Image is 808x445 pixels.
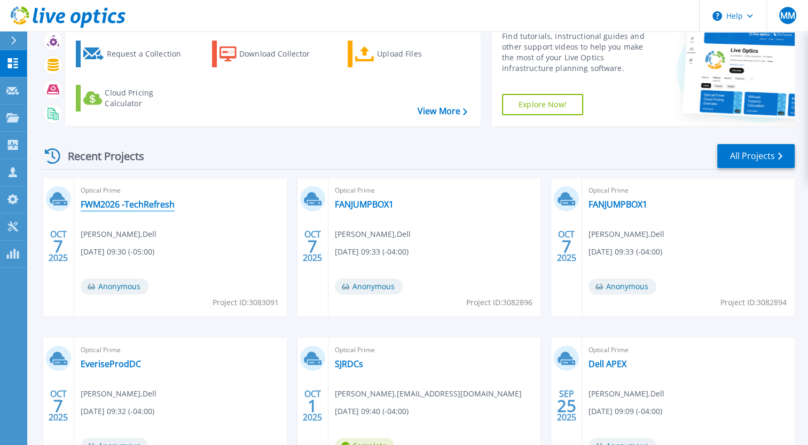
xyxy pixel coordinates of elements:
span: [PERSON_NAME] , Dell [81,388,156,400]
span: Optical Prime [81,185,280,196]
span: [DATE] 09:09 (-04:00) [589,406,662,417]
span: [DATE] 09:33 (-04:00) [589,246,662,258]
span: [PERSON_NAME] , [EMAIL_ADDRESS][DOMAIN_NAME] [335,388,522,400]
span: 7 [53,242,63,251]
div: OCT 2025 [302,386,323,425]
a: SJRDCs [335,359,363,369]
span: [PERSON_NAME] , Dell [589,228,664,240]
span: 25 [557,401,576,410]
span: Optical Prime [589,344,788,356]
a: Cloud Pricing Calculator [76,85,195,112]
span: Optical Prime [335,344,535,356]
a: Upload Files [348,41,467,67]
span: 7 [562,242,571,251]
span: Optical Prime [81,344,280,356]
div: Recent Projects [41,143,159,169]
span: Anonymous [589,279,656,295]
span: [PERSON_NAME] , Dell [81,228,156,240]
a: Request a Collection [76,41,195,67]
span: [PERSON_NAME] , Dell [589,388,664,400]
span: Project ID: 3082894 [720,297,787,308]
div: OCT 2025 [302,227,323,266]
span: MM [780,11,795,20]
span: [PERSON_NAME] , Dell [335,228,411,240]
span: [DATE] 09:30 (-05:00) [81,246,154,258]
div: Request a Collection [106,43,192,65]
span: [DATE] 09:33 (-04:00) [335,246,409,258]
a: Explore Now! [502,94,583,115]
span: Anonymous [81,279,148,295]
a: Download Collector [212,41,331,67]
a: FWM2026 -TechRefresh [81,199,175,210]
a: View More [418,106,467,116]
a: FANJUMPBOX1 [589,199,647,210]
span: Anonymous [335,279,403,295]
div: OCT 2025 [48,227,68,266]
div: Download Collector [239,43,325,65]
div: Upload Files [377,43,462,65]
span: Project ID: 3083091 [213,297,279,308]
div: OCT 2025 [556,227,577,266]
a: EveriseProdDC [81,359,141,369]
a: Dell APEX [589,359,626,369]
span: Project ID: 3082896 [466,297,532,308]
span: 7 [53,401,63,410]
a: FANJUMPBOX1 [335,199,394,210]
span: [DATE] 09:40 (-04:00) [335,406,409,417]
span: Optical Prime [589,185,788,196]
div: OCT 2025 [48,386,68,425]
span: 7 [308,242,317,251]
span: 1 [308,401,317,410]
div: SEP 2025 [556,386,577,425]
span: [DATE] 09:32 (-04:00) [81,406,154,417]
a: All Projects [717,144,795,168]
span: Optical Prime [335,185,535,196]
div: Cloud Pricing Calculator [105,88,190,109]
div: Find tutorials, instructional guides and other support videos to help you make the most of your L... [502,31,654,74]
